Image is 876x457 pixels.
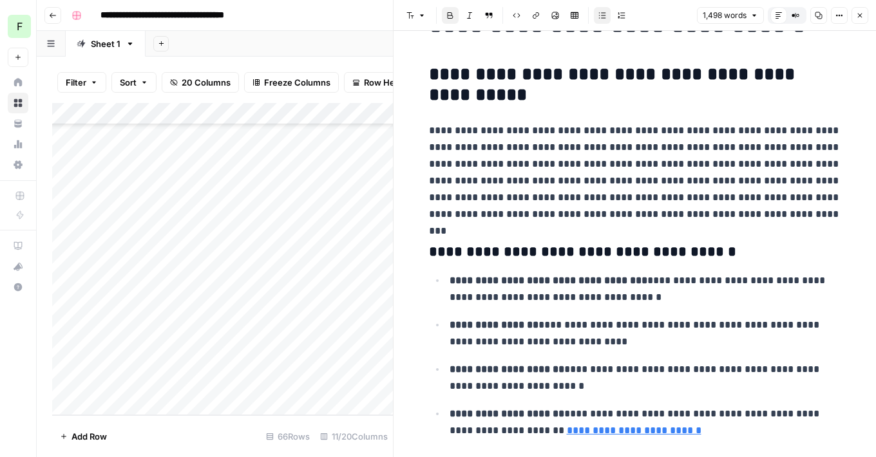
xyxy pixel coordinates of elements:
button: 20 Columns [162,72,239,93]
div: What's new? [8,257,28,276]
a: Sheet 1 [66,31,146,57]
button: Help + Support [8,277,28,297]
a: Home [8,72,28,93]
span: F [17,19,23,34]
button: Add Row [52,426,115,447]
span: Filter [66,76,86,89]
span: Sort [120,76,137,89]
a: AirOps Academy [8,236,28,256]
div: Sheet 1 [91,37,120,50]
a: Your Data [8,113,28,134]
span: 1,498 words [703,10,747,21]
div: 11/20 Columns [315,426,393,447]
a: Settings [8,154,28,175]
button: Sort [111,72,157,93]
button: Row Height [344,72,419,93]
div: 66 Rows [261,426,315,447]
a: Usage [8,134,28,154]
button: What's new? [8,256,28,277]
span: Add Row [71,430,107,443]
a: Browse [8,93,28,113]
span: Row Height [364,76,410,89]
button: 1,498 words [697,7,764,24]
button: Freeze Columns [244,72,339,93]
span: Freeze Columns [264,76,330,89]
span: 20 Columns [182,76,231,89]
button: Workspace: Float Financial [8,10,28,42]
button: Filter [57,72,106,93]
